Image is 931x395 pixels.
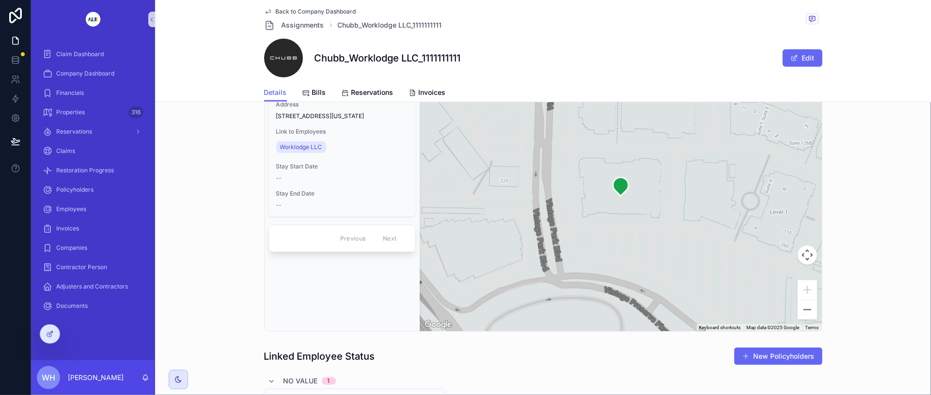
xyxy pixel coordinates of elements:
a: Back to Company Dashboard [264,8,356,15]
a: TitleThe Worklodge at [GEOGRAPHIC_DATA]Address[STREET_ADDRESS][US_STATE]Link to EmployeesWorklodg... [268,66,416,217]
h1: Linked Employee Status [264,349,375,363]
a: Contractor Person [37,258,149,276]
span: Claim Dashboard [56,50,104,58]
a: Financials [37,84,149,102]
span: Employees [56,205,86,213]
a: Worklodge LLC [276,141,326,153]
a: Claim Dashboard [37,46,149,63]
button: New Policyholders [734,348,822,365]
a: Claims [37,142,149,160]
span: Back to Company Dashboard [276,8,356,15]
a: Restoration Progress [37,162,149,179]
a: Employees [37,200,149,218]
a: Company Dashboard [37,65,149,82]
div: 1 [328,377,330,385]
a: Companies [37,239,149,257]
span: Financials [56,89,84,97]
a: Properties316 [37,104,149,121]
span: -- [276,201,282,209]
span: Stay End Date [276,190,408,197]
span: Reservations [56,128,92,136]
a: Documents [37,297,149,315]
span: Company Dashboard [56,70,114,77]
span: Address [276,101,408,108]
a: Adjusters and Contractors [37,278,149,295]
button: Edit [783,49,822,67]
button: Zoom in [798,280,817,300]
img: App logo [78,12,108,27]
a: Invoices [409,84,446,103]
a: Chubb_Worklodge LLC_1111111111 [338,20,442,30]
a: Reservations [37,123,149,140]
button: Keyboard shortcuts [699,324,741,331]
span: Assignments [282,20,324,30]
p: [PERSON_NAME] [68,373,124,382]
span: Adjusters and Contractors [56,283,128,290]
span: Contractor Person [56,263,107,271]
span: WH [42,372,55,383]
a: Open this area in Google Maps (opens a new window) [422,319,454,331]
a: Bills [302,84,326,103]
span: Link to Employees [276,128,408,136]
span: Invoices [419,88,446,97]
a: Policyholders [37,181,149,198]
img: Google [422,319,454,331]
span: Properties [56,108,85,116]
button: Map camera controls [798,245,817,265]
span: Worklodge LLC [280,143,322,151]
span: Invoices [56,225,79,232]
span: Stay Start Date [276,163,408,170]
a: Terms [805,325,819,330]
span: [STREET_ADDRESS][US_STATE] [276,112,408,120]
span: Map data ©2025 Google [747,325,800,330]
span: Companies [56,244,87,252]
a: Assignments [264,19,324,31]
a: Details [264,84,287,102]
span: Bills [312,88,326,97]
button: Zoom out [798,300,817,319]
span: Documents [56,302,88,310]
a: Invoices [37,220,149,237]
span: -- [276,174,282,182]
span: Reservations [351,88,394,97]
h1: Chubb_Worklodge LLC_1111111111 [315,51,461,65]
div: 316 [128,106,143,118]
span: Restoration Progress [56,167,114,174]
a: Reservations [342,84,394,103]
div: scrollable content [31,39,155,327]
span: Claims [56,147,75,155]
span: Details [264,88,287,97]
span: No value [284,376,318,386]
span: Policyholders [56,186,94,194]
